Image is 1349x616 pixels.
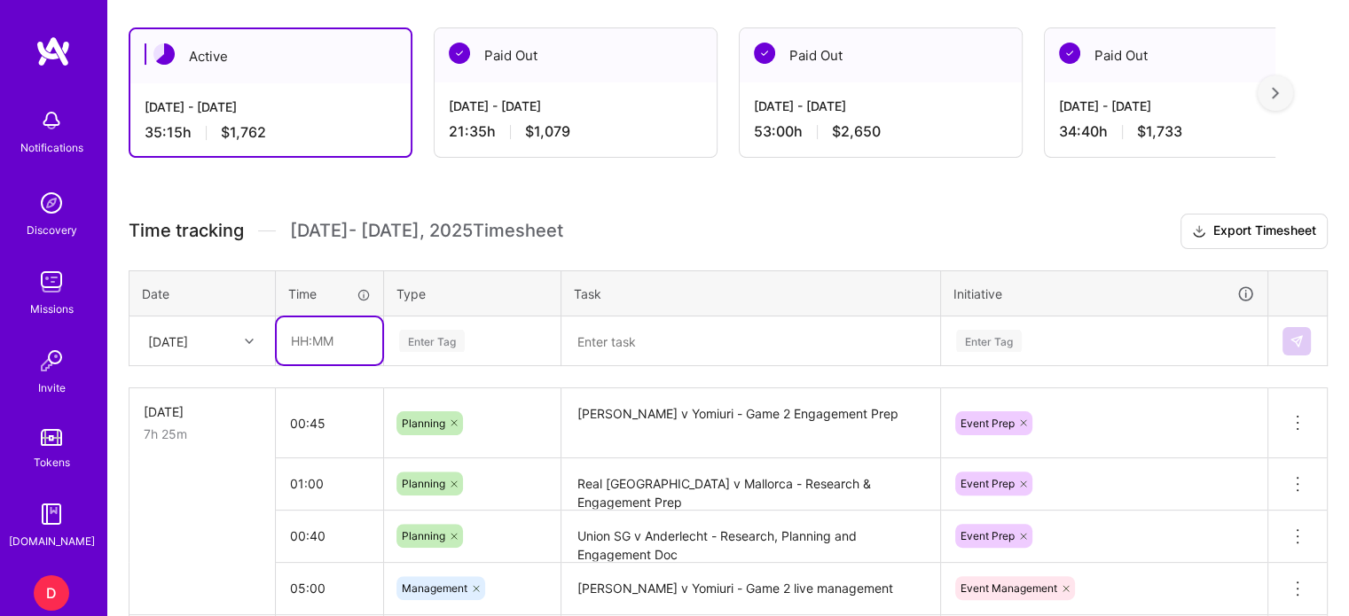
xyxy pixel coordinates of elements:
[29,575,74,611] a: D
[276,400,383,447] input: HH:MM
[1059,97,1313,115] div: [DATE] - [DATE]
[9,532,95,550] div: [DOMAIN_NAME]
[1137,122,1182,141] span: $1,733
[399,327,465,355] div: Enter Tag
[276,565,383,612] input: HH:MM
[563,460,938,509] textarea: Real [GEOGRAPHIC_DATA] v Mallorca - Research & Engagement Prep
[130,29,411,83] div: Active
[563,512,938,561] textarea: Union SG v Anderlecht - Research, Planning and Engagement Doc
[754,43,775,64] img: Paid Out
[27,221,77,239] div: Discovery
[30,300,74,318] div: Missions
[563,390,938,456] textarea: [PERSON_NAME] v Yomiuri - Game 2 Engagement Prep
[740,28,1022,82] div: Paid Out
[449,122,702,141] div: 21:35 h
[34,264,69,300] img: teamwork
[402,581,467,595] span: Management
[38,378,66,397] div: Invite
[1180,214,1328,249] button: Export Timesheet
[276,512,383,559] input: HH:MM
[525,122,570,141] span: $1,079
[402,477,445,490] span: Planning
[961,529,1015,542] span: Event Prep
[153,43,175,65] img: Active
[1192,222,1206,241] i: icon Download
[20,138,83,157] div: Notifications
[1290,334,1304,348] img: Submit
[1059,43,1080,64] img: Paid Out
[402,529,445,542] span: Planning
[129,220,244,242] span: Time tracking
[129,270,276,316] th: Date
[449,97,702,115] div: [DATE] - [DATE]
[34,496,69,532] img: guide book
[953,284,1255,304] div: Initiative
[402,417,445,430] span: Planning
[221,123,266,142] span: $1,762
[1045,28,1327,82] div: Paid Out
[34,103,69,138] img: bell
[34,575,69,611] div: D
[144,425,261,443] div: 7h 25m
[34,343,69,378] img: Invite
[41,429,62,446] img: tokens
[754,122,1008,141] div: 53:00 h
[144,402,261,421] div: [DATE]
[832,122,881,141] span: $2,650
[290,220,563,242] span: [DATE] - [DATE] , 2025 Timesheet
[148,331,188,350] div: [DATE]
[145,97,396,116] div: [DATE] - [DATE]
[35,35,71,67] img: logo
[277,317,382,364] input: HH:MM
[1059,122,1313,141] div: 34:40 h
[276,460,383,507] input: HH:MM
[145,123,396,142] div: 35:15 h
[34,185,69,221] img: discovery
[563,565,938,613] textarea: [PERSON_NAME] v Yomiuri - Game 2 live management
[384,270,561,316] th: Type
[245,337,254,346] i: icon Chevron
[288,285,371,303] div: Time
[956,327,1022,355] div: Enter Tag
[961,581,1057,595] span: Event Management
[961,477,1015,490] span: Event Prep
[34,453,70,472] div: Tokens
[561,270,941,316] th: Task
[754,97,1008,115] div: [DATE] - [DATE]
[961,417,1015,430] span: Event Prep
[1272,87,1279,99] img: right
[449,43,470,64] img: Paid Out
[435,28,717,82] div: Paid Out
